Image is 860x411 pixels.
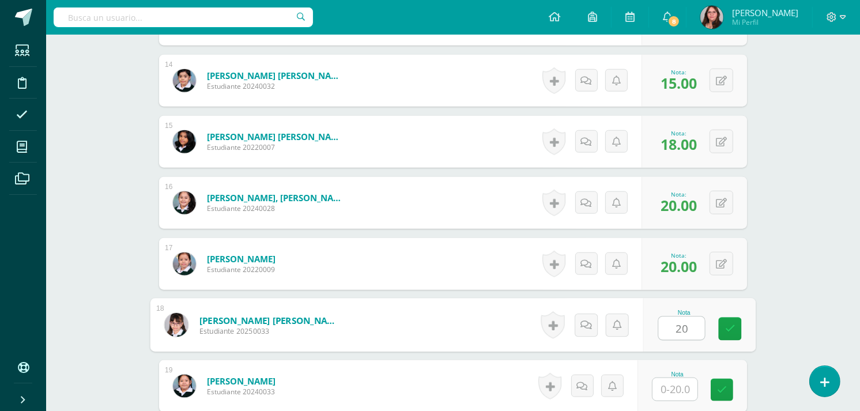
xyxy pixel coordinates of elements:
[661,251,697,259] div: Nota:
[652,378,697,401] input: 0-20.0
[661,73,697,93] span: 15.00
[207,142,345,152] span: Estudiante 20220007
[207,253,276,265] a: [PERSON_NAME]
[732,7,798,18] span: [PERSON_NAME]
[652,371,703,378] div: Nota
[54,7,313,27] input: Busca un usuario...
[207,203,345,213] span: Estudiante 20240028
[667,15,680,28] span: 8
[173,191,196,214] img: df43fcbb73de6adf53eacf4ac1748b47.png
[659,317,705,340] input: 0-20.0
[661,134,697,154] span: 18.00
[173,375,196,398] img: a33ef7003e58b0d80eafb1d1412661cc.png
[207,81,345,91] span: Estudiante 20240032
[207,131,345,142] a: [PERSON_NAME] [PERSON_NAME]
[199,326,342,337] span: Estudiante 20250033
[207,192,345,203] a: [PERSON_NAME], [PERSON_NAME]
[732,17,798,27] span: Mi Perfil
[173,252,196,276] img: f8314b1c5c695f7e29018a6791249e4d.png
[173,69,196,92] img: fb96da8a092da4423def7bd233268d98.png
[207,375,276,387] a: [PERSON_NAME]
[199,314,342,326] a: [PERSON_NAME] [PERSON_NAME]
[661,129,697,137] div: Nota:
[661,195,697,215] span: 20.00
[700,6,723,29] img: a350bbd67ea0b1332974b310169efa85.png
[661,68,697,76] div: Nota:
[207,70,345,81] a: [PERSON_NAME] [PERSON_NAME]
[207,387,276,397] span: Estudiante 20240033
[207,265,276,274] span: Estudiante 20220009
[661,190,697,198] div: Nota:
[173,130,196,153] img: c3cd1a39f217260b768af84c4bf376a7.png
[164,313,188,337] img: 77ac2a058412e3ff765340a69c2ddfd4.png
[661,257,697,276] span: 20.00
[658,310,711,316] div: Nota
